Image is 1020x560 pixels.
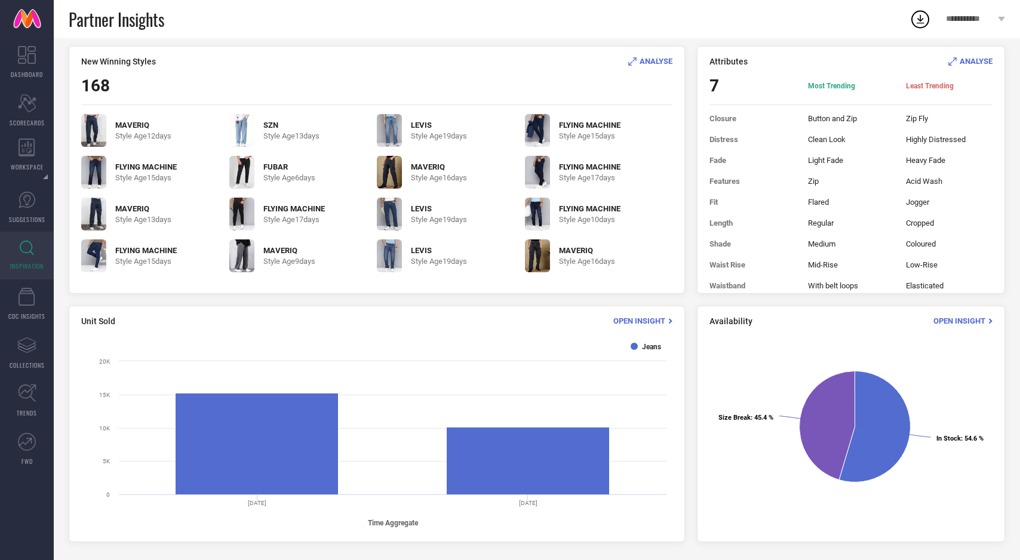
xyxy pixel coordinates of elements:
span: MAVERIQ [263,246,315,255]
span: FLYING MACHINE [263,204,325,213]
span: FLYING MACHINE [559,162,620,171]
span: Waistband [709,281,796,290]
span: Acid Wash [906,177,993,186]
span: WORKSPACE [11,162,44,171]
span: Zip [808,177,895,186]
div: Analyse [628,56,672,67]
span: Distress [709,135,796,144]
span: FLYING MACHINE [559,121,620,130]
div: Open download list [910,8,931,30]
span: FWD [21,457,33,466]
tspan: Time Aggregate [368,519,419,527]
span: MAVERIQ [115,204,171,213]
span: Flared [808,198,895,207]
span: Style Age 17 days [559,173,620,182]
span: SZN [263,121,319,130]
span: TRENDS [17,408,37,417]
span: DASHBOARD [11,70,43,79]
text: 20K [99,358,110,365]
span: Cropped [906,219,993,227]
span: Open Insight [933,316,985,325]
text: 10K [99,425,110,432]
span: SCORECARDS [10,118,45,127]
span: New Winning Styles [81,57,156,66]
img: t1TJ4UPN_7cc50fb6920a4f11a620e797d636856a.jpg [377,156,402,189]
span: Low-Rise [906,260,993,269]
span: INSPIRATION [10,261,44,270]
span: Open Insight [613,316,665,325]
span: ANALYSE [640,57,672,66]
span: LEVIS [411,204,467,213]
span: Style Age 19 days [411,257,467,266]
div: Analyse [948,56,993,67]
span: Attributes [709,57,748,66]
span: Style Age 13 days [263,131,319,140]
img: uqVio95E_9a61b71b96594aa29da4bea34e0dc9b2.jpg [525,156,550,189]
span: Light Fade [808,156,895,165]
span: Style Age 17 days [263,215,325,224]
span: Least Trending [906,81,993,91]
span: With belt loops [808,281,895,290]
img: 1CpyIZbi_2726d33ce65e4f34aeea135966e465c9.jpg [525,114,550,147]
span: 168 [81,76,110,96]
img: 0ef08c1e-b5ba-468d-a0e7-9823ed23c0481753787472301-Levis-Men-Jeans-121753787471726-1.jpg [377,198,402,230]
span: COLLECTIONS [10,361,45,370]
span: Style Age 19 days [411,215,467,224]
span: Clean Look [808,135,895,144]
span: MAVERIQ [115,121,171,130]
span: Regular [808,219,895,227]
img: YXiQBQJK_3279fed53c8e49ed93c910e4ccca2cf0.jpg [229,114,254,147]
span: Style Age 15 days [115,173,177,182]
span: MAVERIQ [411,162,467,171]
span: SUGGESTIONS [9,215,45,224]
span: Unit Sold [81,316,115,326]
span: Coloured [906,239,993,248]
span: Availability [709,316,752,326]
span: Partner Insights [69,7,164,32]
span: ANALYSE [960,57,993,66]
span: Style Age 10 days [559,215,620,224]
span: Most Trending [808,81,895,91]
text: [DATE] [519,500,537,506]
span: 7 [709,76,796,96]
span: Length [709,219,796,227]
span: CDC INSIGHTS [8,312,45,321]
span: FLYING MACHINE [115,162,177,171]
span: Style Age 15 days [115,257,177,266]
img: 2kWfjP5K_951039c09b9e423398d34ae687868beb.jpg [81,114,106,147]
span: FLYING MACHINE [115,246,177,255]
text: : 54.6 % [936,435,984,442]
span: Features [709,177,796,186]
span: Medium [808,239,895,248]
span: Style Age 9 days [263,257,315,266]
text: 0 [106,491,110,498]
text: : 45.4 % [718,414,773,421]
span: Style Age 19 days [411,131,467,140]
span: FLYING MACHINE [559,204,620,213]
span: Elasticated [906,281,993,290]
span: Style Age 16 days [559,257,615,266]
span: MAVERIQ [559,246,615,255]
img: vPXh6eF2_47c9edf9399c4dbbaa3a4c425a7b5ebf.jpg [81,198,106,230]
div: Open Insight [613,315,672,327]
text: Jeans [642,343,661,351]
img: wUfa9pmI_240fcab361b34ee7aa631e0e52f10c18.jpg [377,239,402,272]
img: nwUKkfe6_8266738e7008402aa8164b58a4f7cd45.jpg [525,239,550,272]
span: Highly Distressed [906,135,993,144]
div: Open Insight [933,315,993,327]
span: Mid-Rise [808,260,895,269]
span: Style Age 15 days [559,131,620,140]
img: yKJxRbHz_028ffbdfb56e4881888acd824c058cb4.jpg [81,239,106,272]
span: Zip Fly [906,114,993,123]
img: cwHkKHij_a3b3bcb8476b48b1aafc0d936dd0cfa9.jpg [229,156,254,189]
span: Heavy Fade [906,156,993,165]
span: Style Age 6 days [263,173,315,182]
span: FUBAR [263,162,315,171]
span: Button and Zip [808,114,895,123]
span: Fade [709,156,796,165]
img: Bga7DDyA_eaffe0123f6240cb855df9ae17aceaa8.jpg [229,239,254,272]
img: pDO6CIXC_d4034a13156f4be897d2f629705a24cb.jpg [81,156,106,189]
img: BXyYfiK9_20c18091d77f454e83edfff3514f7eab.jpg [525,198,550,230]
text: [DATE] [248,500,266,506]
span: Waist Rise [709,260,796,269]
